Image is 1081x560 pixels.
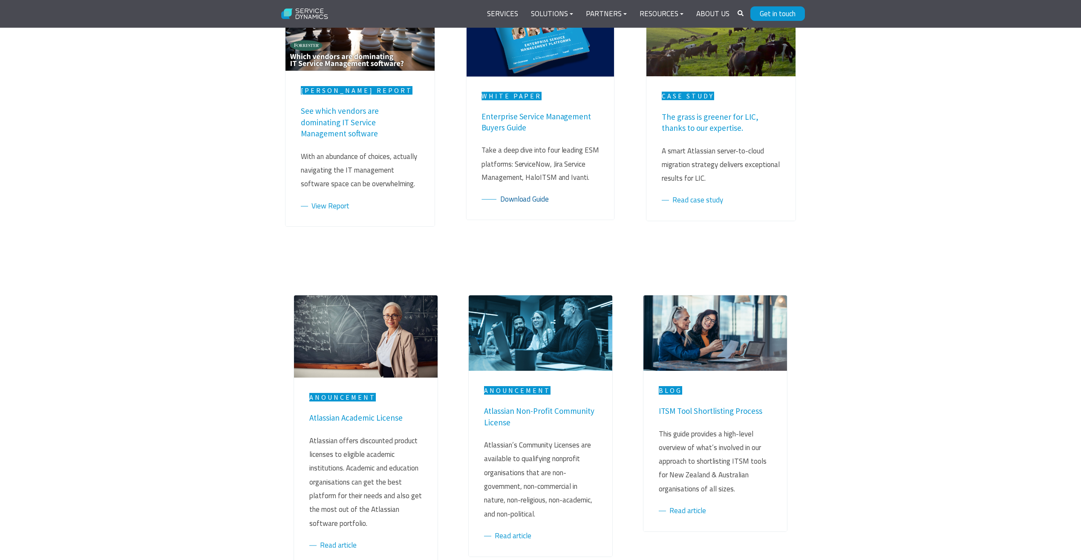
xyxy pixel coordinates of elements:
[301,200,349,211] a: View Report
[484,438,597,521] p: Atlassian’s Community Licenses are available to qualifying nonprofit organisations that are non-g...
[659,406,762,416] a: ITSM Tool Shortlisting Process
[482,193,549,205] a: Download Guide
[659,427,772,496] p: This guide provides a high-level overview of what’s involved in our approach to shortlisting ITSM...
[633,4,690,24] a: Resources
[662,194,723,205] a: Read case study
[309,540,357,551] a: Read article
[643,295,787,371] img: digital_transformation
[301,150,419,191] p: With an abundance of choices, actually navigating the IT management software space can be overwhe...
[690,4,736,24] a: About Us
[750,6,805,21] a: Get in touch
[309,413,403,423] a: Atlassian Academic License
[659,505,706,516] a: Read article
[484,406,594,427] a: Atlassian Non-Profit Community License
[484,386,551,395] span: Anouncement
[525,4,579,24] a: Solutions
[484,530,531,541] a: Read article
[662,92,714,100] span: CASE STUDY
[482,112,591,133] a: Enterprise Service Management Buyers Guide
[662,144,780,185] p: A smart Atlassian server-to-cloud migration strategy delivers exceptional results for LIC.
[579,4,633,24] a: Partners
[662,112,758,133] a: The grass is greener for LIC, thanks to our expertise.
[481,4,736,24] div: Navigation Menu
[301,106,379,139] a: See which vendors are dominating IT Service Management software
[301,86,412,95] span: [PERSON_NAME] Report
[659,386,682,395] span: Blog
[277,3,333,25] img: Service Dynamics Logo - White
[309,393,376,401] span: Anouncement
[482,144,599,185] p: Take a deep dive into four leading ESM platforms: ServiceNow, Jira Service Management, HaloITSM a...
[481,4,525,24] a: Services
[309,434,422,530] p: Atlassian offers discounted product licenses to eligible academic institutions. Academic and educ...
[482,92,542,101] span: White paper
